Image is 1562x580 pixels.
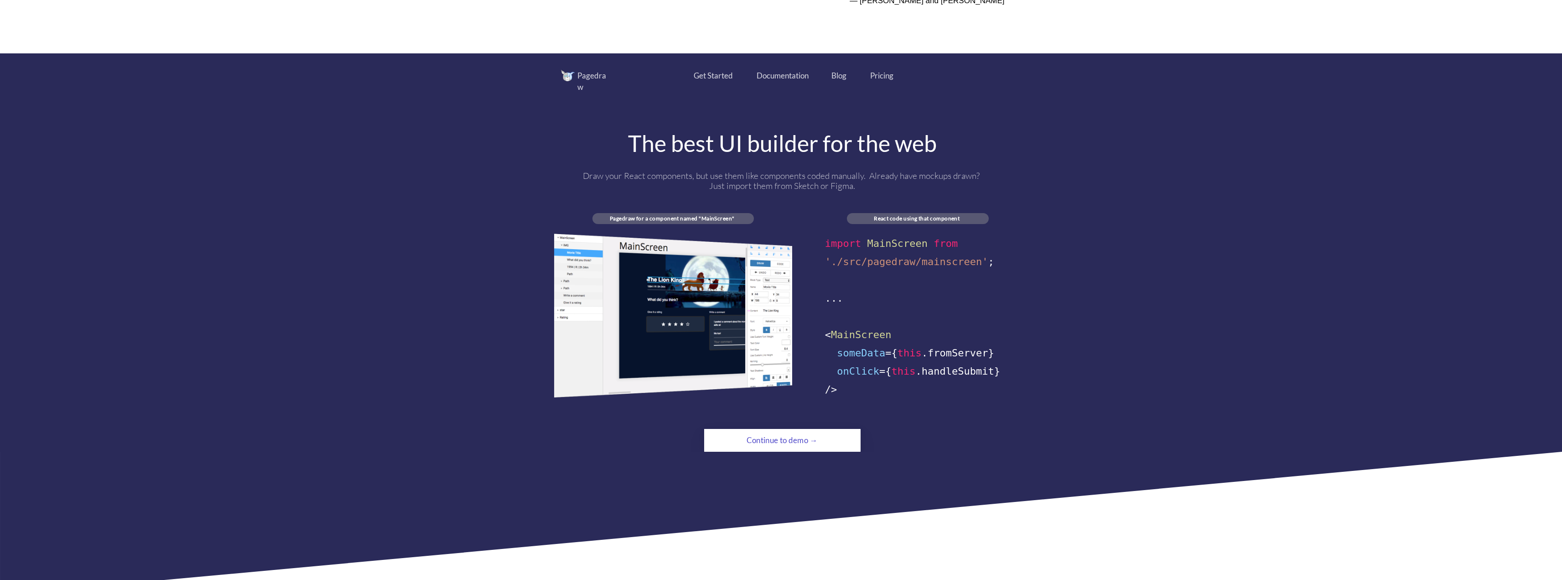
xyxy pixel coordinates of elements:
span: MainScreen [831,329,891,340]
a: Pagedraw [561,70,625,93]
img: image.png [561,70,575,81]
span: this [898,347,922,359]
div: React code using that component [847,215,987,222]
div: Pagedraw [577,70,612,93]
div: ; [825,253,1011,271]
span: './src/pagedraw/mainscreen' [825,256,988,267]
a: Continue to demo → [704,429,861,452]
span: this [891,366,915,377]
span: import [825,238,861,249]
span: someData [837,347,885,359]
div: < [825,326,1011,344]
div: ={ .fromServer} [825,344,1011,362]
div: Draw your React components, but use them like components coded manually. Already have mockups dra... [578,171,986,191]
div: ={ .handleSubmit} [825,362,1011,381]
div: The best UI builder for the web [554,132,1011,155]
div: Continue to demo → [729,431,835,449]
a: Get Started [694,70,733,82]
a: Documentation [757,70,809,82]
div: ... [825,289,1011,308]
span: MainScreen [867,238,928,249]
a: Blog [831,70,847,82]
div: /> [825,381,1011,399]
span: onClick [837,366,879,377]
a: Pricing [870,70,893,82]
div: Pagedraw for a component named "MainScreen" [592,215,752,222]
span: from [934,238,958,249]
img: image.png [554,234,792,397]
